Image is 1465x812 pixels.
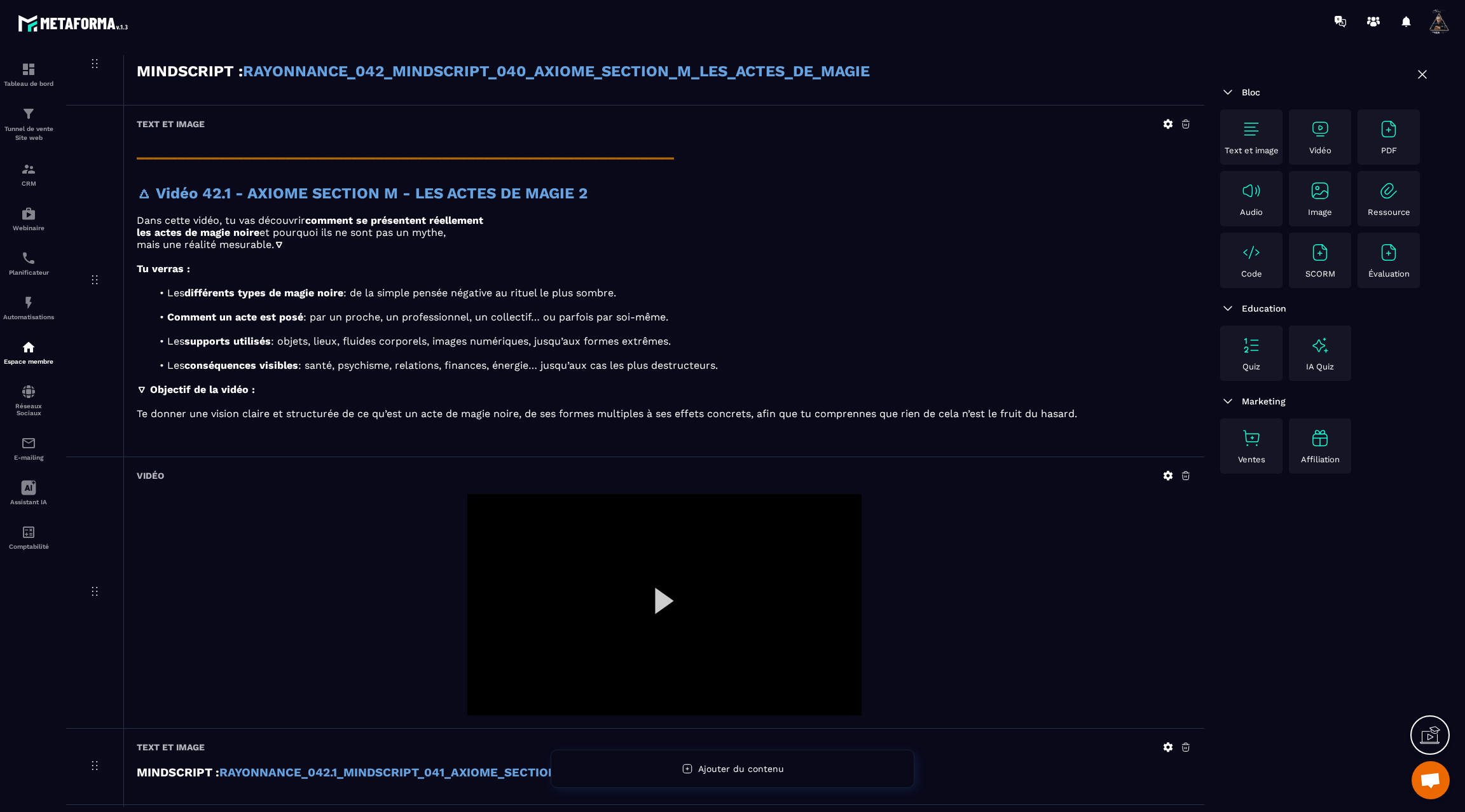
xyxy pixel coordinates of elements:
a: social-networksocial-networkRéseaux Sociaux [3,375,54,426]
li: Les [152,359,1192,371]
span: Ajouter du contenu [698,764,784,774]
img: automations [21,340,36,355]
a: automationsautomationsAutomatisations [3,286,54,330]
strong: 🜄 Objectif de la vidéo : [137,383,255,396]
a: automationsautomationsWebinaire [3,196,54,241]
img: automations [21,295,36,310]
strong: les actes de magie noire [137,226,259,238]
span: : par un proche, un professionnel, un collectif… ou parfois par soi-même. [303,311,668,323]
img: scheduler [21,251,36,266]
img: logo [18,11,132,35]
p: Audio [1240,207,1263,217]
span: et pourquoi ils ne sont pas un mythe, [259,226,446,238]
span: : objets, lieux, fluides corporels, images numériques, jusqu’aux formes extrêmes. [271,335,671,347]
span: Les [167,287,184,299]
a: accountantaccountantComptabilité [3,515,54,560]
strong: Comment un acte est posé [167,311,303,323]
a: formationformationCRM [3,152,54,196]
a: automationsautomationsEspace membre [3,330,54,375]
img: email [21,436,36,451]
img: text-image no-wrap [1241,428,1262,448]
p: Comptabilité [3,543,54,550]
a: Assistant IA [3,471,54,515]
div: Ouvrir le chat [1412,761,1450,799]
img: arrow-down [1220,85,1235,100]
p: Tableau de bord [3,80,54,87]
p: Image [1308,207,1332,217]
strong: _________________________________________________________________ [137,142,674,160]
a: schedulerschedulerPlanificateur [3,241,54,286]
img: social-network [21,384,36,399]
img: text-image no-wrap [1379,181,1399,201]
img: formation [21,106,36,121]
span: Marketing [1242,396,1286,406]
span: : santé, psychisme, relations, finances, énergie… jusqu’aux cas les plus destructeurs. [298,359,718,371]
img: text-image no-wrap [1379,242,1399,263]
p: Espace membre [3,358,54,365]
p: Ressource [1368,207,1410,217]
img: automations [21,206,36,221]
a: formationformationTableau de bord [3,52,54,97]
li: Les [152,335,1192,347]
p: Text et image [1225,146,1279,155]
p: IA Quiz [1306,362,1334,371]
img: text-image no-wrap [1310,242,1330,263]
strong: RAYONNANCE_042_MINDSCRIPT_040_AXIOME_SECTION_M_LES_ACTES_DE_MAGIE [243,62,870,80]
h6: Text et image [137,742,205,752]
p: Quiz [1242,362,1260,371]
p: Vidéo [1309,146,1331,155]
strong: conséquences visibles [184,359,298,371]
p: PDF [1381,146,1397,155]
p: Webinaire [3,224,54,231]
strong: 🜂 Vidéo 42.1 - AXIOME SECTION M - LES ACTES DE MAGIE 2 [137,184,588,202]
img: text-image no-wrap [1310,119,1330,139]
span: Bloc [1242,87,1260,97]
span: mais une réalité mesurable. [137,238,274,251]
p: Assistant IA [3,499,54,506]
img: text-image no-wrap [1241,335,1262,355]
p: Automatisations [3,313,54,320]
img: text-image no-wrap [1241,181,1262,201]
h6: Text et image [137,119,205,129]
p: Évaluation [1368,269,1410,279]
p: Affiliation [1301,455,1340,464]
p: CRM [3,180,54,187]
strong: supports utilisés [184,335,271,347]
strong: Tu verras : [137,263,190,275]
strong: 🜄 [274,238,284,251]
img: text-image no-wrap [1379,119,1399,139]
strong: comment se présentent réellement [305,214,483,226]
span: Education [1242,303,1286,313]
p: E-mailing [3,454,54,461]
img: text-image no-wrap [1241,242,1262,263]
strong: différents types de magie noire [184,287,343,299]
p: Planificateur [3,269,54,276]
img: arrow-down [1220,394,1235,409]
a: RAYONNANCE_042.1_MINDSCRIPT_041_AXIOME_SECTION_M_LES_ACTES_DE_MAGIE_NOIRE_2 [219,766,773,780]
strong: MINDSCRIPT : [137,766,219,780]
p: Ventes [1238,455,1265,464]
img: text-image no-wrap [1310,181,1330,201]
img: accountant [21,525,36,540]
img: text-image no-wrap [1241,119,1262,139]
p: Tunnel de vente Site web [3,125,54,142]
a: formationformationTunnel de vente Site web [3,97,54,152]
span: Dans cette vidéo, tu vas découvrir [137,214,305,226]
span: Te donner une vision claire et structurée de ce qu’est un acte de magie noire, de ses formes mult... [137,408,1077,420]
img: formation [21,162,36,177]
a: emailemailE-mailing [3,426,54,471]
p: Réseaux Sociaux [3,403,54,416]
p: SCORM [1305,269,1335,279]
img: text-image [1310,335,1330,355]
img: arrow-down [1220,301,1235,316]
p: Code [1241,269,1262,279]
strong: MINDSCRIPT : [137,62,243,80]
img: text-image [1310,428,1330,448]
h6: Vidéo [137,471,164,481]
img: formation [21,62,36,77]
span: : de la simple pensée négative au rituel le plus sombre. [343,287,616,299]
